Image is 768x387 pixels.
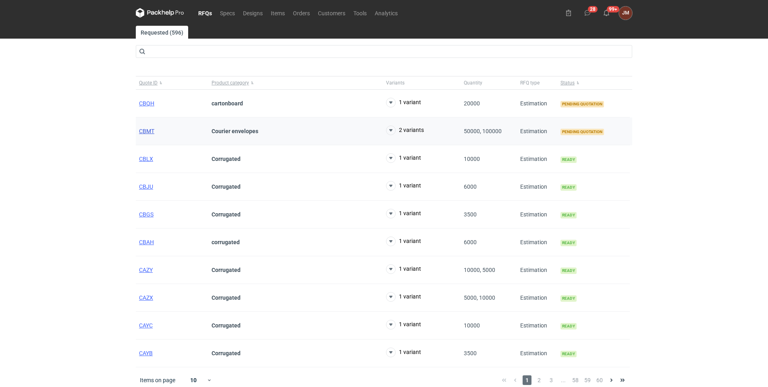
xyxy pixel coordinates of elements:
button: 1 variant [386,181,421,191]
a: CAYB [139,350,153,356]
span: Quantity [464,80,482,86]
span: 50000, 100000 [464,128,502,134]
a: Specs [216,8,239,18]
strong: corrugated [212,239,240,245]
button: 2 variants [386,126,424,135]
span: Quote ID [139,80,158,86]
span: Pending quotation [560,129,604,135]
a: CBJU [139,183,153,190]
strong: cartonboard [212,100,243,107]
span: Product category [212,80,249,86]
span: 5000, 10000 [464,294,495,301]
button: 1 variant [386,348,421,357]
span: 10000, 5000 [464,267,495,273]
div: Estimation [517,340,557,367]
a: Items [267,8,289,18]
span: 3500 [464,350,477,356]
button: 1 variant [386,153,421,163]
button: 1 variant [386,209,421,218]
a: Analytics [371,8,402,18]
strong: Corrugated [212,156,241,162]
span: 20000 [464,100,480,107]
a: CBGS [139,211,154,218]
span: RFQ type [520,80,540,86]
strong: Corrugated [212,211,241,218]
button: 1 variant [386,292,421,302]
span: Ready [560,240,577,246]
span: ... [559,375,568,385]
button: 99+ [600,6,613,19]
span: 6000 [464,183,477,190]
span: Ready [560,295,577,302]
button: Quote ID [136,76,208,89]
button: JM [619,6,632,20]
div: Estimation [517,173,557,201]
span: 2 [535,375,544,385]
span: Ready [560,323,577,329]
span: 59 [583,375,592,385]
button: 1 variant [386,264,421,274]
a: Requested (596) [136,26,188,39]
div: Estimation [517,312,557,340]
button: Product category [208,76,383,89]
a: CBMT [139,128,154,134]
strong: Corrugated [212,267,241,273]
button: 28 [581,6,594,19]
span: Ready [560,351,577,357]
a: CBAH [139,239,154,245]
span: Ready [560,268,577,274]
div: Estimation [517,256,557,284]
div: Estimation [517,90,557,117]
a: CAYC [139,322,153,329]
span: 10000 [464,322,480,329]
span: 60 [595,375,604,385]
strong: Corrugated [212,183,241,190]
div: Estimation [517,145,557,173]
a: Tools [349,8,371,18]
a: CAZY [139,267,153,273]
a: RFQs [194,8,216,18]
a: Designs [239,8,267,18]
svg: Packhelp Pro [136,8,184,18]
strong: Corrugated [212,350,241,356]
button: Status [557,76,630,89]
span: Ready [560,212,577,218]
a: CBLX [139,156,153,162]
a: CAZX [139,294,153,301]
button: 1 variant [386,98,421,107]
button: 1 variant [386,237,421,246]
strong: Corrugated [212,322,241,329]
a: Customers [314,8,349,18]
span: Status [560,80,575,86]
span: 3 [547,375,556,385]
span: Ready [560,156,577,163]
span: Pending quotation [560,101,604,107]
button: 1 variant [386,320,421,329]
a: Orders [289,8,314,18]
span: Ready [560,184,577,191]
a: CBQH [139,100,154,107]
div: JOANNA MOCZAŁA [619,6,632,20]
span: 58 [571,375,580,385]
span: 1 [523,375,531,385]
span: 3500 [464,211,477,218]
div: Estimation [517,117,557,145]
span: Variants [386,80,405,86]
div: 10 [181,375,207,386]
span: 10000 [464,156,480,162]
strong: Courier envelopes [212,128,258,134]
span: Items on page [140,376,175,384]
span: 6000 [464,239,477,245]
strong: Corrugated [212,294,241,301]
